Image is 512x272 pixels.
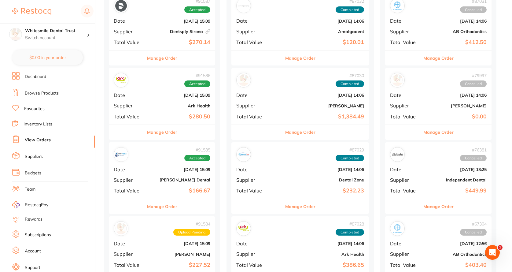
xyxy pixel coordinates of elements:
[9,28,22,40] img: Whitesmile Dental Trust
[390,167,421,172] span: Date
[114,188,144,193] span: Total Value
[25,248,41,254] a: Account
[114,177,144,183] span: Supplier
[282,29,364,34] b: Amalgadent
[114,262,144,268] span: Total Value
[285,125,315,140] button: Manage Order
[336,229,364,236] span: Completed
[114,241,144,246] span: Date
[115,149,127,160] img: Erskine Dental
[238,74,249,86] img: Henry Schein Halas
[282,177,364,182] b: Dental Zone
[425,188,487,194] b: $449.99
[184,155,210,162] span: Accepted
[392,74,403,86] img: Henry Schein Halas
[390,92,421,98] span: Date
[236,114,277,119] span: Total Value
[236,39,277,45] span: Total Value
[149,188,210,194] b: $166.67
[12,8,51,15] img: Restocq Logo
[114,114,144,119] span: Total Value
[114,103,144,108] span: Supplier
[390,177,421,183] span: Supplier
[390,103,421,108] span: Supplier
[115,223,127,234] img: Henry Schein Halas
[12,5,51,19] a: Restocq Logo
[282,241,364,246] b: [DATE] 14:06
[390,188,421,193] span: Total Value
[149,262,210,268] b: $227.52
[336,80,364,87] span: Completed
[25,35,87,41] p: Switch account
[149,93,210,98] b: [DATE] 15:09
[390,114,421,119] span: Total Value
[25,232,51,238] a: Subscriptions
[25,265,40,271] a: Support
[460,222,487,226] span: # 67304
[184,80,210,87] span: Accepted
[282,188,364,194] b: $232.23
[390,29,421,34] span: Supplier
[236,167,277,172] span: Date
[236,262,277,268] span: Total Value
[12,50,83,65] button: $0.00 in your order
[285,199,315,214] button: Manage Order
[425,93,487,98] b: [DATE] 14:06
[149,241,210,246] b: [DATE] 15:09
[25,154,43,160] a: Suppliers
[460,6,487,13] span: Cancelled
[25,28,87,34] h4: Whitesmile Dental Trust
[114,251,144,257] span: Supplier
[390,39,421,45] span: Total Value
[114,92,144,98] span: Date
[149,252,210,257] b: [PERSON_NAME]
[425,252,487,257] b: AB Orthodontics
[392,149,403,160] img: Independent Dental
[25,186,35,192] a: Team
[24,106,45,112] a: Favourites
[282,167,364,172] b: [DATE] 14:06
[282,103,364,108] b: [PERSON_NAME]
[425,103,487,108] b: [PERSON_NAME]
[149,19,210,24] b: [DATE] 15:09
[24,121,52,127] a: Inventory Lists
[147,51,177,65] button: Manage Order
[282,252,364,257] b: Ark Health
[173,222,210,226] span: # 91584
[425,114,487,120] b: $0.00
[115,74,127,86] img: Ark Health
[114,39,144,45] span: Total Value
[114,29,144,34] span: Supplier
[423,51,454,65] button: Manage Order
[236,29,277,34] span: Supplier
[282,39,364,46] b: $120.01
[425,29,487,34] b: AB Orthodontics
[236,241,277,246] span: Date
[236,251,277,257] span: Supplier
[425,167,487,172] b: [DATE] 13:25
[236,177,277,183] span: Supplier
[460,229,487,236] span: Cancelled
[460,155,487,162] span: Cancelled
[25,216,42,222] a: Rewards
[25,137,51,143] a: View Orders
[184,6,210,13] span: Accepted
[236,18,277,24] span: Date
[184,147,210,152] span: # 91585
[390,241,421,246] span: Date
[114,167,144,172] span: Date
[336,73,364,78] span: # 87030
[114,18,144,24] span: Date
[149,29,210,34] b: Dentsply Sirona
[184,73,210,78] span: # 91586
[173,229,210,236] span: Upload Pending
[460,147,487,152] span: # 76381
[425,262,487,268] b: $403.40
[109,142,215,214] div: Erskine Dental#91585AcceptedDate[DATE] 15:09Supplier[PERSON_NAME] DentalTotal Value$166.67Manage ...
[149,167,210,172] b: [DATE] 15:09
[25,170,41,176] a: Budgets
[282,19,364,24] b: [DATE] 14:06
[147,199,177,214] button: Manage Order
[336,6,364,13] span: Completed
[109,68,215,140] div: Ark Health#91586AcceptedDate[DATE] 15:09SupplierArk HealthTotal Value$280.50Manage Order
